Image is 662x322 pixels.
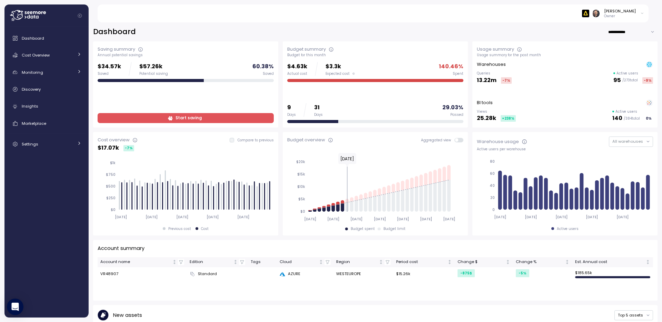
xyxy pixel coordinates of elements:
td: $ 185.65k [572,267,653,281]
span: Expected cost [325,71,350,76]
tspan: [DATE] [525,215,537,219]
tspan: [DATE] [397,217,409,221]
div: AZURE [280,271,331,277]
span: Marketplace [22,121,46,126]
div: Edition [190,259,232,265]
tspan: 40 [490,183,495,188]
tspan: [DATE] [586,215,598,219]
tspan: $500 [106,184,116,189]
th: Est. Annual costNot sorted [572,257,653,267]
tspan: $0 [300,209,305,214]
div: Change % [516,259,564,265]
div: Cost overview [98,137,130,143]
button: Collapse navigation [76,13,84,18]
div: Usage summary [477,46,514,53]
th: Change $Not sorted [455,257,513,267]
div: Not sorted [319,260,323,264]
tspan: $1k [110,161,116,165]
tspan: [DATE] [238,215,250,219]
div: Annual potential savings [98,53,274,58]
div: Not sorted [505,260,510,264]
div: Budget summary [287,46,326,53]
p: Owner [604,14,636,19]
th: Period costNot sorted [393,257,455,267]
div: Days [314,112,323,117]
tspan: 80 [490,159,495,164]
div: Usage summary for the past month [477,53,653,58]
p: Active users [615,109,637,114]
td: $15.26k [393,267,455,281]
p: BI tools [477,99,493,106]
p: 95 [613,76,621,85]
tspan: [DATE] [494,215,506,219]
div: Account name [100,259,171,265]
div: -9 % [642,77,653,84]
tspan: [DATE] [146,215,158,219]
tspan: [DATE] [176,215,188,219]
td: WESTEUROPE [333,267,393,281]
tspan: $750 [106,172,116,177]
tspan: [DATE] [304,217,316,221]
tspan: 20 [490,195,495,200]
a: Settings [7,137,86,151]
tspan: 0 [492,208,495,212]
th: Change %Not sorted [513,257,572,267]
div: Warehouse usage [477,138,519,145]
span: Dashboard [22,36,44,41]
tspan: [DATE] [350,217,362,221]
tspan: [DATE] [115,215,127,219]
span: Standard [198,271,217,277]
p: $4.63k [287,62,307,71]
p: 13.22m [477,76,496,85]
tspan: [DATE] [555,215,568,219]
div: Saved [98,71,121,76]
div: Actual cost [287,71,307,76]
div: Not sorted [172,260,177,264]
p: Account summary [98,244,144,252]
div: Region [336,259,378,265]
p: Active users [616,71,638,76]
img: ACg8ocI2dL-zei04f8QMW842o_HSSPOvX6ScuLi9DAmwXc53VPYQOcs=s96-c [592,10,600,17]
p: $57.26k [139,62,168,71]
div: Budget overview [287,137,325,143]
div: -7 % [123,145,134,151]
a: Start saving [98,113,274,123]
tspan: $15k [297,172,305,177]
p: $3.3k [325,62,355,71]
span: Start saving [175,113,202,123]
p: 140 [612,114,622,123]
p: $34.57k [98,62,121,71]
p: Compare to previous [238,138,274,143]
tspan: $0 [111,208,116,212]
div: -875 $ [458,269,475,277]
div: Potential saving [139,71,168,76]
div: Active users [557,227,579,231]
div: 0 % [644,115,653,122]
p: Warehouses [477,61,506,68]
div: Spent [453,71,463,76]
tspan: $250 [106,196,116,200]
text: [DATE] [340,156,354,162]
tspan: [DATE] [207,215,219,219]
th: EditionNot sorted [187,257,248,267]
th: Account nameNot sorted [98,257,187,267]
div: -5 % [516,269,529,277]
tspan: [DATE] [617,215,629,219]
span: Settings [22,141,38,147]
div: Active users per warehouse [477,147,653,152]
div: Saving summary [98,46,135,53]
div: Budget spent [351,227,375,231]
button: Top 5 assets [614,310,653,320]
tspan: [DATE] [420,217,432,221]
span: All warehouses [612,139,643,144]
a: Dashboard [7,31,86,45]
div: Passed [450,112,463,117]
div: Cloud [280,259,318,265]
p: 29.03 % [442,103,463,112]
div: Not sorted [233,260,238,264]
th: RegionNot sorted [333,257,393,267]
tspan: $20k [296,160,305,164]
p: 140.46 % [439,62,463,71]
div: Not sorted [379,260,383,264]
p: 25.28k [477,114,496,123]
